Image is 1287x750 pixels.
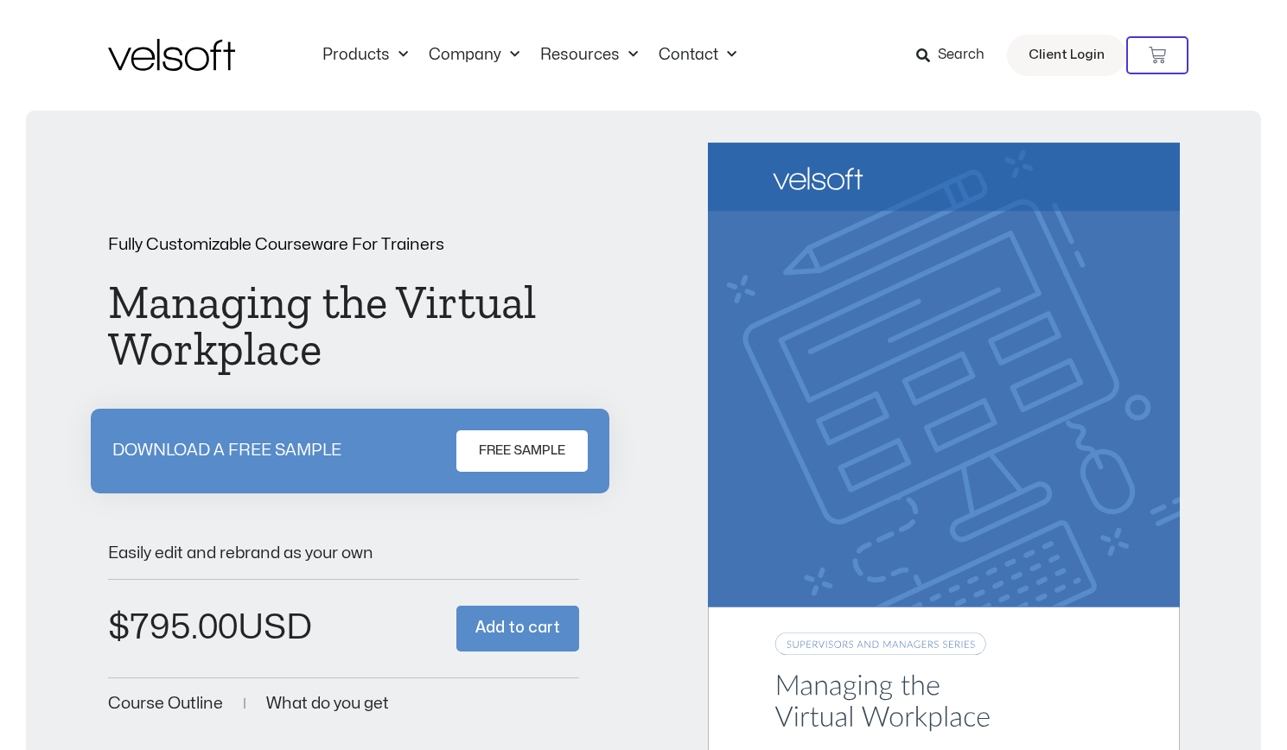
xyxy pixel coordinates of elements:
p: Fully Customizable Courseware For Trainers [108,237,580,253]
span: Client Login [1029,44,1105,67]
a: ProductsMenu Toggle [312,46,418,65]
a: ResourcesMenu Toggle [530,46,648,65]
a: Search [916,41,997,70]
p: Easily edit and rebrand as your own [108,545,580,562]
img: Velsoft Training Materials [108,39,235,71]
a: Client Login [1007,35,1126,76]
a: FREE SAMPLE [456,430,588,472]
button: Add to cart [456,606,579,651]
a: ContactMenu Toggle [648,46,747,65]
a: What do you get [266,696,389,712]
span: Search [938,44,984,67]
span: FREE SAMPLE [479,441,565,461]
h1: Managing the Virtual Workplace [108,279,580,372]
span: $ [108,611,130,645]
p: DOWNLOAD A FREE SAMPLE [112,442,341,459]
a: CompanyMenu Toggle [418,46,530,65]
nav: Menu [312,46,747,65]
a: Course Outline [108,696,223,712]
bdi: 795.00 [108,611,238,645]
